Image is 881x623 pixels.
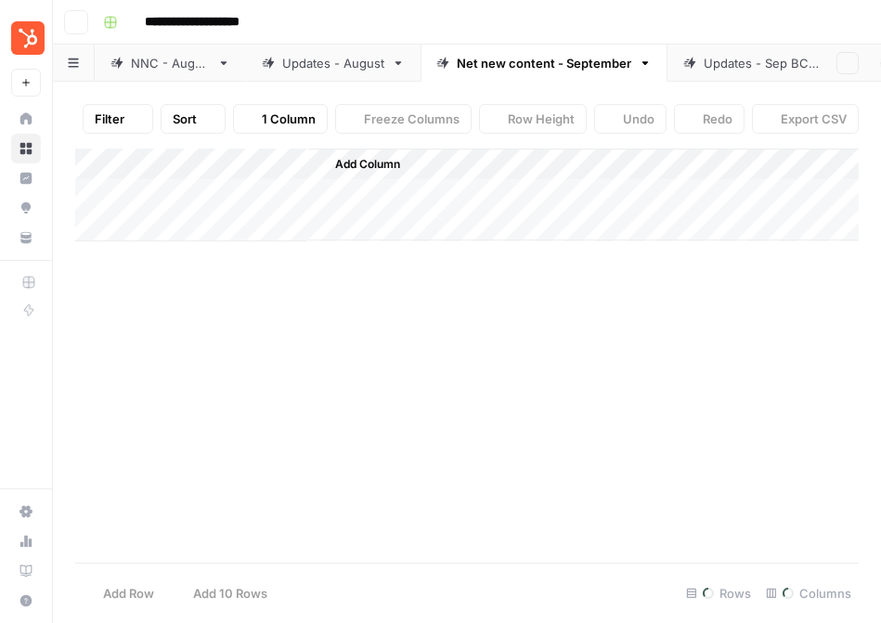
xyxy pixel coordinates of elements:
[335,104,472,134] button: Freeze Columns
[479,104,587,134] button: Row Height
[11,21,45,55] img: Blog Content Action Plan Logo
[594,104,667,134] button: Undo
[103,584,154,603] span: Add Row
[674,104,745,134] button: Redo
[11,556,41,586] a: Learning Hub
[11,497,41,526] a: Settings
[623,110,654,128] span: Undo
[161,104,226,134] button: Sort
[282,54,384,72] div: Updates - August
[173,110,197,128] span: Sort
[11,15,41,61] button: Workspace: Blog Content Action Plan
[95,45,246,82] a: NNC - [DATE]
[193,584,267,603] span: Add 10 Rows
[704,54,823,72] div: Updates - Sep BCAP
[246,45,421,82] a: Updates - August
[262,110,316,128] span: 1 Column
[11,586,41,616] button: Help + Support
[11,134,41,163] a: Browse
[165,578,279,608] button: Add 10 Rows
[364,110,460,128] span: Freeze Columns
[421,45,667,82] a: Net new content - September
[667,45,859,82] a: Updates - Sep BCAP
[11,193,41,223] a: Opportunities
[95,110,124,128] span: Filter
[233,104,328,134] button: 1 Column
[311,152,408,176] button: Add Column
[679,578,758,608] div: Rows
[703,110,732,128] span: Redo
[75,578,165,608] button: Add Row
[508,110,575,128] span: Row Height
[11,163,41,193] a: Insights
[11,104,41,134] a: Home
[11,223,41,253] a: Your Data
[83,104,153,134] button: Filter
[457,54,631,72] div: Net new content - September
[131,54,210,72] div: NNC - [DATE]
[335,156,400,173] span: Add Column
[752,104,859,134] button: Export CSV
[781,110,847,128] span: Export CSV
[11,526,41,556] a: Usage
[758,578,859,608] div: Columns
